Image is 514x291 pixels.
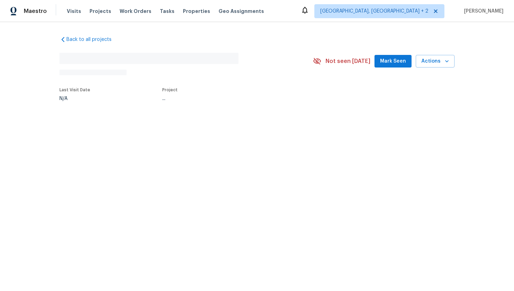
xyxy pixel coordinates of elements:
span: Maestro [24,8,47,15]
span: [GEOGRAPHIC_DATA], [GEOGRAPHIC_DATA] + 2 [320,8,428,15]
div: N/A [59,96,90,101]
span: Projects [90,8,111,15]
button: Actions [416,55,455,68]
span: Properties [183,8,210,15]
span: Actions [421,57,449,66]
span: Geo Assignments [219,8,264,15]
span: Work Orders [120,8,151,15]
span: Last Visit Date [59,88,90,92]
span: Mark Seen [380,57,406,66]
span: Tasks [160,9,174,14]
div: ... [162,96,297,101]
button: Mark Seen [374,55,412,68]
span: Project [162,88,178,92]
a: Back to all projects [59,36,127,43]
span: Not seen [DATE] [326,58,370,65]
span: [PERSON_NAME] [461,8,504,15]
span: Visits [67,8,81,15]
